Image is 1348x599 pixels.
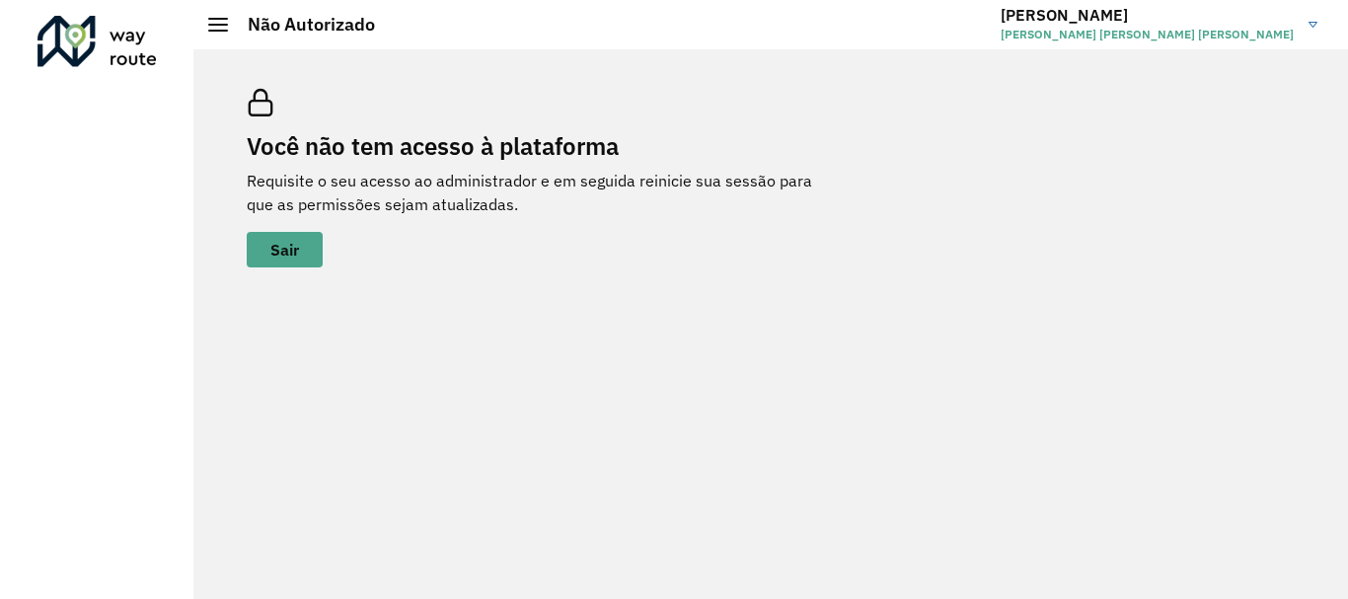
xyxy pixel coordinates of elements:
p: Requisite o seu acesso ao administrador e em seguida reinicie sua sessão para que as permissões s... [247,169,839,216]
h2: Não Autorizado [228,14,375,36]
h3: [PERSON_NAME] [1001,6,1294,25]
h2: Você não tem acesso à plataforma [247,132,839,161]
button: button [247,232,323,267]
span: [PERSON_NAME] [PERSON_NAME] [PERSON_NAME] [1001,26,1294,43]
span: Sair [270,242,299,258]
